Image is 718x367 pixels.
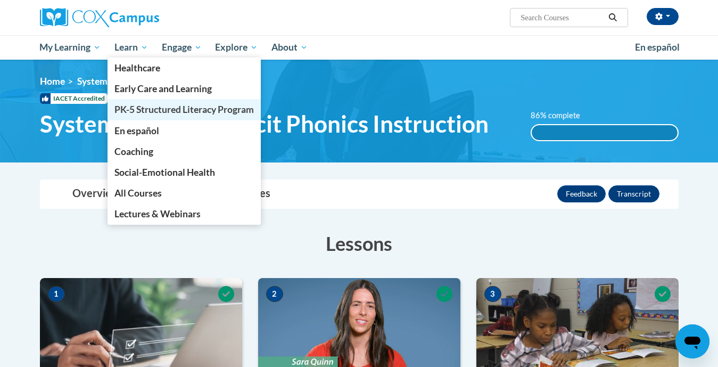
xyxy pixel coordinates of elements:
[531,110,592,121] label: 86% complete
[162,41,202,54] span: Engage
[108,183,261,203] a: All Courses
[114,187,162,199] span: All Courses
[77,76,257,87] span: Systematic and Explicit Phonics Instruction
[40,8,242,27] a: Cox Campus
[33,35,108,60] a: My Learning
[40,8,159,27] img: Cox Campus
[39,41,101,54] span: My Learning
[675,324,709,358] iframe: Button to launch messaging window
[532,125,678,140] div: 100%
[62,180,130,208] a: Overview
[114,41,148,54] span: Learn
[266,286,283,302] span: 2
[114,167,215,178] span: Social-Emotional Health
[155,35,209,60] a: Engage
[24,35,695,60] div: Main menu
[557,185,606,202] button: Feedback
[114,104,254,115] span: PK-5 Structured Literacy Program
[108,78,261,99] a: Early Care and Learning
[647,8,679,25] button: Account Settings
[108,35,155,60] a: Learn
[40,230,679,257] h3: Lessons
[108,120,261,141] a: En español
[635,42,680,53] span: En español
[484,286,501,302] span: 3
[108,99,261,120] a: PK-5 Structured Literacy Program
[114,125,159,136] span: En español
[605,11,621,24] button: Search
[40,76,65,87] a: Home
[40,93,108,104] span: IACET Accredited
[108,141,261,162] a: Coaching
[108,162,261,183] a: Social-Emotional Health
[271,41,308,54] span: About
[48,286,65,302] span: 1
[208,35,265,60] a: Explore
[215,41,258,54] span: Explore
[114,62,160,74] span: Healthcare
[114,83,212,94] span: Early Care and Learning
[265,35,315,60] a: About
[519,11,605,24] input: Search Courses
[40,110,489,138] span: Systematic and Explicit Phonics Instruction
[608,185,659,202] button: Transcript
[628,36,687,59] a: En español
[114,208,201,219] span: Lectures & Webinars
[108,203,261,224] a: Lectures & Webinars
[108,58,261,78] a: Healthcare
[114,146,153,157] span: Coaching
